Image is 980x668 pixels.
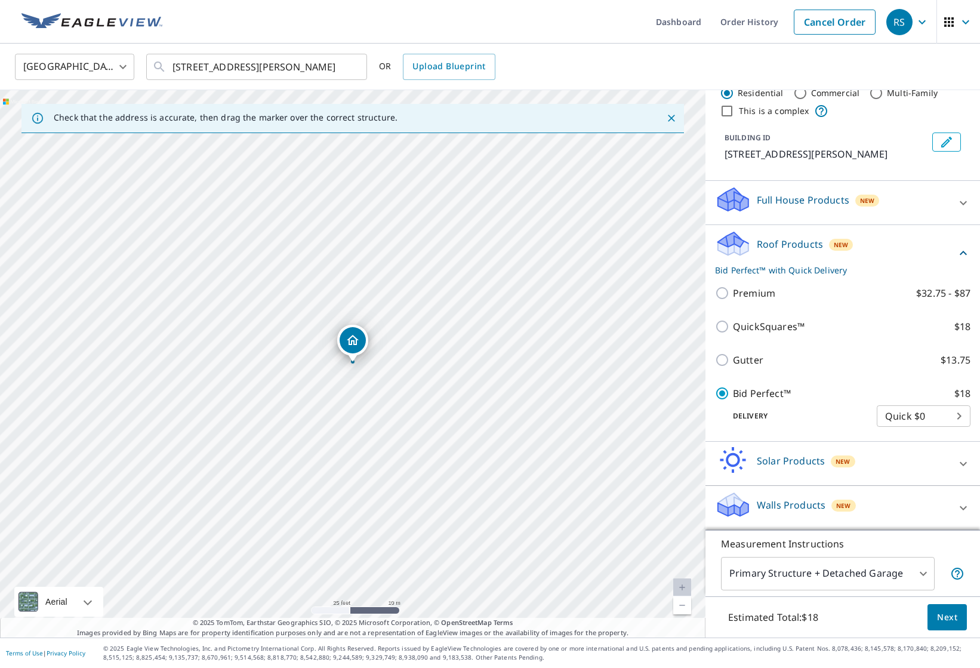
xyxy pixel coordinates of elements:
[719,604,828,630] p: Estimated Total: $18
[941,353,970,367] p: $13.75
[54,112,397,123] p: Check that the address is accurate, then drag the marker over the correct structure.
[103,644,974,662] p: © 2025 Eagle View Technologies, Inc. and Pictometry International Corp. All Rights Reserved. Repo...
[733,286,775,300] p: Premium
[733,386,791,401] p: Bid Perfect™
[725,147,927,161] p: [STREET_ADDRESS][PERSON_NAME]
[733,353,763,367] p: Gutter
[757,193,849,207] p: Full House Products
[721,537,964,551] p: Measurement Instructions
[860,196,874,205] span: New
[733,319,805,334] p: QuickSquares™
[725,133,771,143] p: BUILDING ID
[715,186,970,220] div: Full House ProductsNew
[739,105,809,117] label: This is a complex
[337,325,368,362] div: Dropped pin, building 1, Residential property, 731 Gerry Ln Porterville, CA 93257
[811,87,860,99] label: Commercial
[757,498,825,512] p: Walls Products
[664,110,679,126] button: Close
[494,618,513,627] a: Terms
[794,10,876,35] a: Cancel Order
[715,411,877,421] p: Delivery
[927,604,967,631] button: Next
[886,9,913,35] div: RS
[715,230,970,276] div: Roof ProductsNewBid Perfect™ with Quick Delivery
[954,319,970,334] p: $18
[738,87,784,99] label: Residential
[757,237,823,251] p: Roof Products
[887,87,938,99] label: Multi-Family
[673,596,691,614] a: Current Level 20, Zoom Out
[721,557,935,590] div: Primary Structure + Detached Garage
[836,501,850,510] span: New
[15,50,134,84] div: [GEOGRAPHIC_DATA]
[193,618,513,628] span: © 2025 TomTom, Earthstar Geographics SIO, © 2025 Microsoft Corporation, ©
[932,133,961,152] button: Edit building 1
[834,240,848,250] span: New
[715,264,956,276] p: Bid Perfect™ with Quick Delivery
[6,649,85,657] p: |
[403,54,495,80] a: Upload Blueprint
[379,54,495,80] div: OR
[441,618,491,627] a: OpenStreetMap
[950,567,964,581] span: Your report will include the primary structure and a detached garage if one exists.
[916,286,970,300] p: $32.75 - $87
[715,491,970,525] div: Walls ProductsNew
[836,457,850,466] span: New
[42,587,71,617] div: Aerial
[673,578,691,596] a: Current Level 20, Zoom In Disabled
[954,386,970,401] p: $18
[937,610,957,625] span: Next
[172,50,343,84] input: Search by address or latitude-longitude
[21,13,162,31] img: EV Logo
[47,649,85,657] a: Privacy Policy
[877,399,970,433] div: Quick $0
[757,454,825,468] p: Solar Products
[14,587,103,617] div: Aerial
[412,59,485,74] span: Upload Blueprint
[6,649,43,657] a: Terms of Use
[715,447,970,481] div: Solar ProductsNew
